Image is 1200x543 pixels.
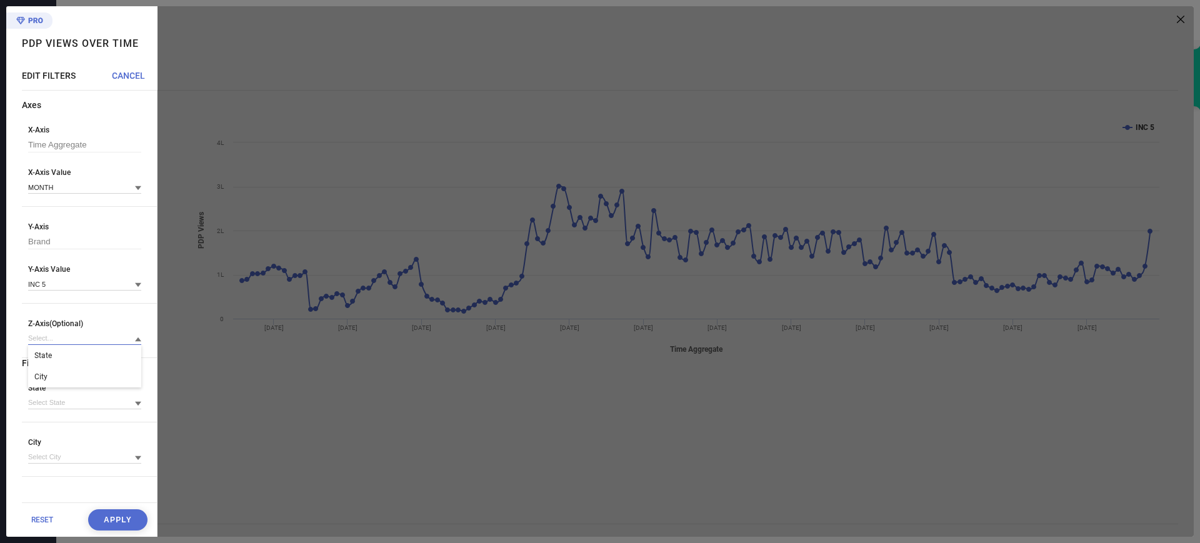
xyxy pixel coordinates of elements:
[112,71,145,81] span: CANCEL
[28,332,141,345] input: Select...
[28,126,141,134] span: X-Axis
[28,319,141,328] span: Z-Axis(Optional)
[88,509,147,531] button: Apply
[28,438,141,447] span: City
[6,12,52,31] div: Premium
[22,358,157,368] div: Filters
[22,100,157,110] div: Axes
[34,372,47,381] span: City
[31,516,53,524] span: RESET
[22,71,76,81] span: EDIT FILTERS
[28,222,141,231] span: Y-Axis
[22,37,139,49] h1: PDP Views over time
[28,384,141,392] span: State
[28,396,141,409] input: Select State
[28,168,141,177] span: X-Axis Value
[28,345,141,366] div: State
[28,265,141,274] span: Y-Axis Value
[34,351,52,360] span: State
[28,366,141,387] div: City
[28,451,141,464] input: Select City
